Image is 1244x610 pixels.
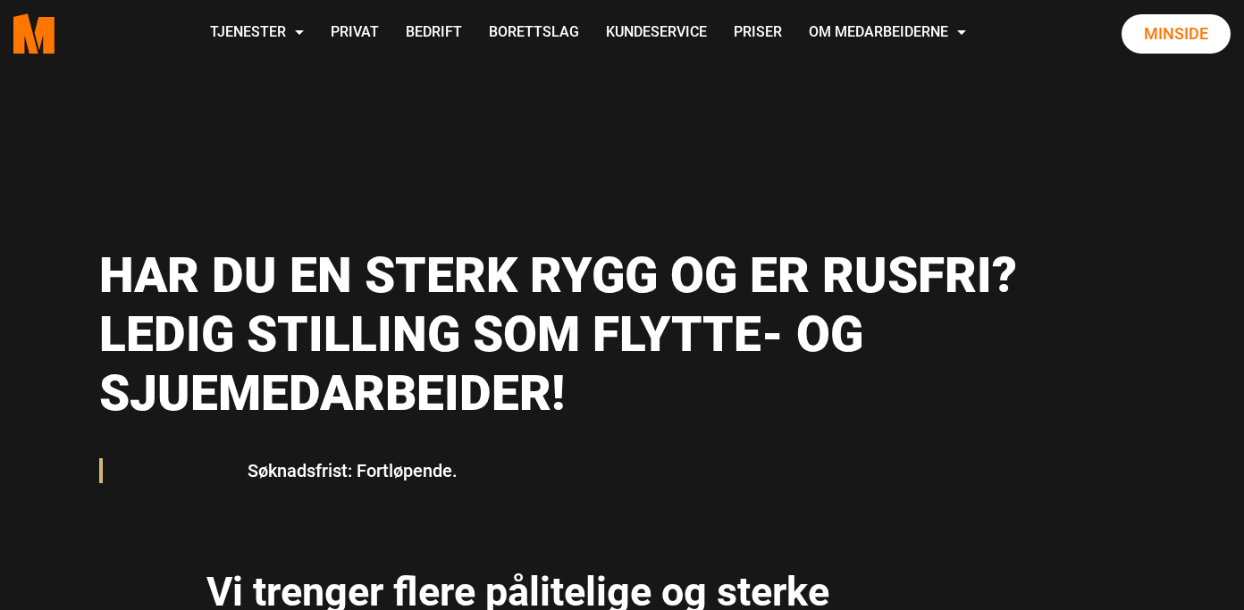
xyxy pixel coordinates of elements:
a: Kundeservice [593,2,720,65]
a: Tjenester [197,2,317,65]
a: Privat [317,2,392,65]
blockquote: Søknadsfrist: Fortløpende. [230,449,1014,492]
a: Borettslag [475,2,593,65]
a: Minside [1122,14,1231,54]
a: Om Medarbeiderne [795,2,979,65]
a: Bedrift [392,2,475,65]
h1: Har du en sterk rygg og er rusfri? Ledig stilling som flytte- og sjuemedarbeider! [99,246,1131,422]
a: Priser [720,2,795,65]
